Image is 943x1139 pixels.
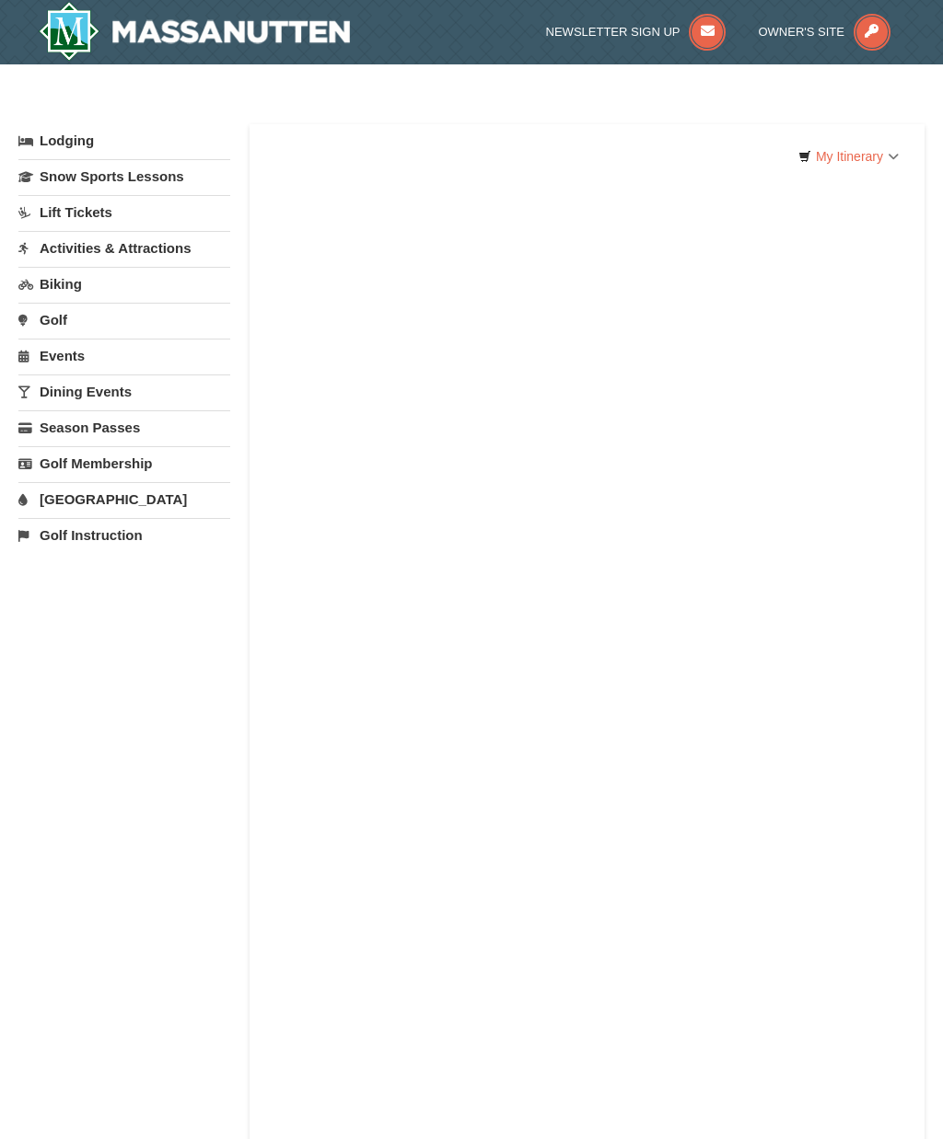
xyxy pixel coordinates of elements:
[39,2,350,61] img: Massanutten Resort Logo
[546,25,727,39] a: Newsletter Sign Up
[18,159,230,193] a: Snow Sports Lessons
[18,518,230,552] a: Golf Instruction
[18,231,230,265] a: Activities & Attractions
[18,339,230,373] a: Events
[18,195,230,229] a: Lift Tickets
[546,25,681,39] span: Newsletter Sign Up
[39,2,350,61] a: Massanutten Resort
[758,25,844,39] span: Owner's Site
[18,267,230,301] a: Biking
[786,143,911,170] a: My Itinerary
[18,124,230,157] a: Lodging
[18,446,230,480] a: Golf Membership
[18,410,230,444] a: Season Passes
[758,25,891,39] a: Owner's Site
[18,303,230,337] a: Golf
[18,482,230,516] a: [GEOGRAPHIC_DATA]
[18,374,230,408] a: Dining Events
